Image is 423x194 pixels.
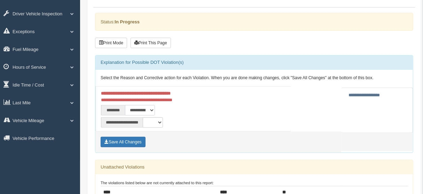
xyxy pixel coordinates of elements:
[95,70,413,87] div: Select the Reason and Corrective action for each Violation. When you are done making changes, cli...
[95,55,413,69] div: Explanation for Possible DOT Violation(s)
[95,13,413,31] div: Status:
[95,38,127,48] button: Print Mode
[131,38,171,48] button: Print This Page
[95,160,413,174] div: Unattached Violations
[115,19,140,24] strong: In Progress
[101,181,214,185] small: The violations listed below are not currently attached to this report:
[101,137,146,147] button: Save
